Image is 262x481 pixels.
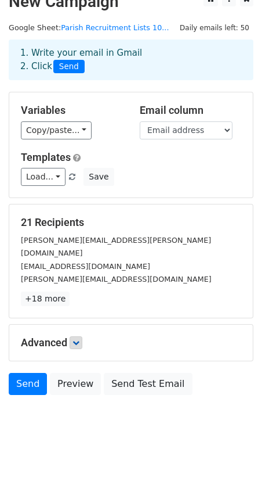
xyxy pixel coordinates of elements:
small: [EMAIL_ADDRESS][DOMAIN_NAME] [21,262,150,271]
a: Daily emails left: 50 [176,23,253,32]
span: Send [53,60,85,74]
a: Templates [21,151,71,163]
small: [PERSON_NAME][EMAIL_ADDRESS][DOMAIN_NAME] [21,275,212,283]
small: Google Sheet: [9,23,169,32]
a: Copy/paste... [21,121,92,139]
h5: Email column [140,104,241,117]
span: Daily emails left: 50 [176,21,253,34]
a: +18 more [21,292,70,306]
div: 1. Write your email in Gmail 2. Click [12,46,250,73]
a: Preview [50,373,101,395]
h5: Variables [21,104,122,117]
h5: 21 Recipients [21,216,241,229]
h5: Advanced [21,336,241,349]
button: Save [83,168,114,186]
a: Parish Recruitment Lists 10... [61,23,169,32]
a: Load... [21,168,65,186]
iframe: Chat Widget [204,425,262,481]
a: Send Test Email [104,373,192,395]
a: Send [9,373,47,395]
small: [PERSON_NAME][EMAIL_ADDRESS][PERSON_NAME][DOMAIN_NAME] [21,236,211,258]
